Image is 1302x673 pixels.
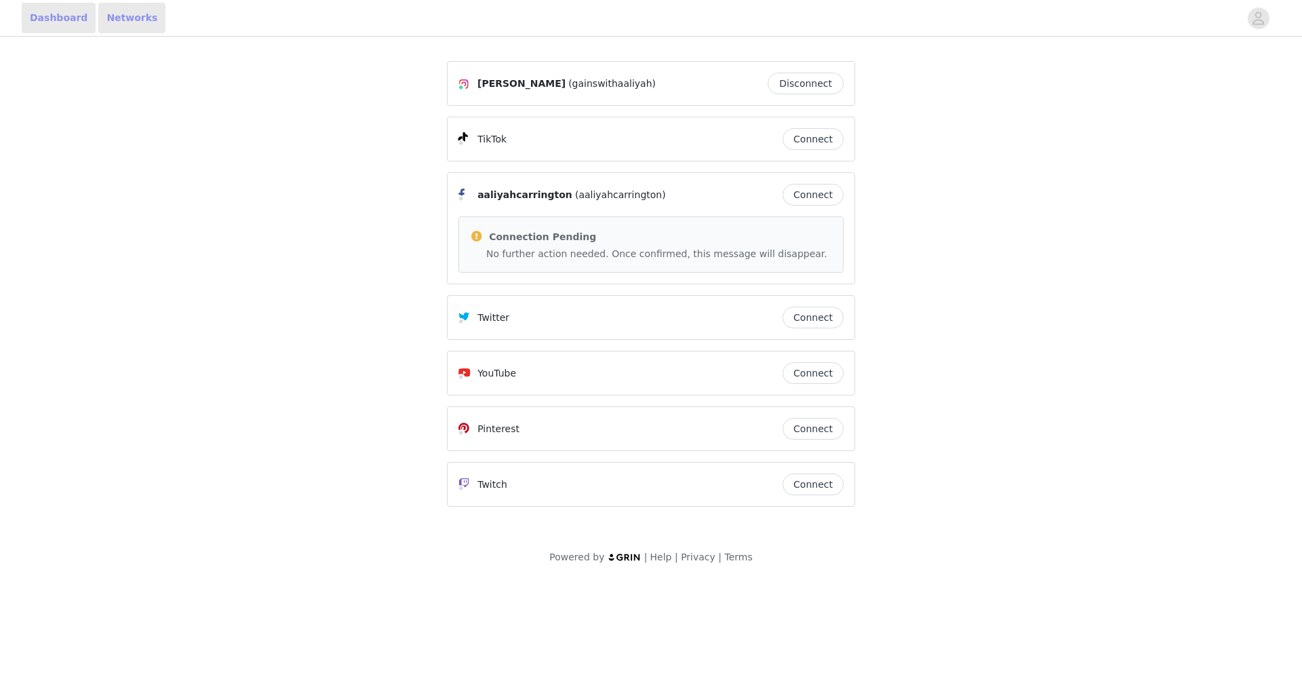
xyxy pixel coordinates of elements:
span: | [644,552,648,562]
img: logo [608,553,642,562]
button: Connect [783,128,844,150]
a: Privacy [681,552,715,562]
a: Help [650,552,672,562]
p: No further action needed. Once confirmed, this message will disappear. [486,247,832,261]
img: Instagram Icon [458,79,469,90]
p: Twitter [477,311,509,325]
p: YouTube [477,366,516,381]
span: Connection Pending [489,231,596,242]
div: avatar [1252,7,1265,29]
button: Disconnect [768,73,844,94]
span: (gainswithaaliyah) [568,77,656,91]
span: Powered by [549,552,604,562]
button: Connect [783,418,844,440]
span: aaliyahcarrington [477,188,572,202]
span: [PERSON_NAME] [477,77,566,91]
p: TikTok [477,132,507,147]
span: (aaliyahcarrington) [575,188,666,202]
a: Dashboard [22,3,96,33]
span: | [675,552,678,562]
a: Terms [724,552,752,562]
a: Networks [98,3,165,33]
p: Pinterest [477,422,519,436]
button: Connect [783,184,844,206]
button: Connect [783,307,844,328]
p: Twitch [477,478,507,492]
button: Connect [783,362,844,384]
button: Connect [783,474,844,495]
span: | [718,552,722,562]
